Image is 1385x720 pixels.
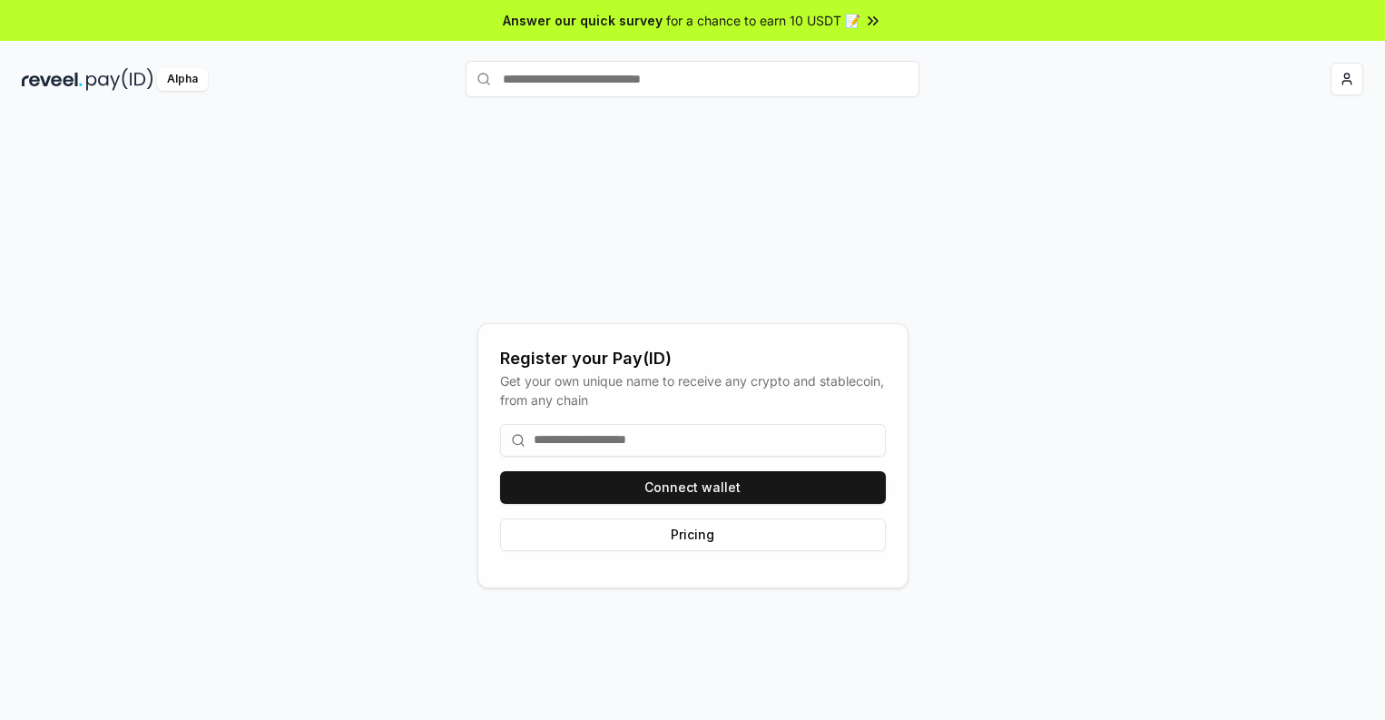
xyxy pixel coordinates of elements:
span: Answer our quick survey [503,11,663,30]
img: reveel_dark [22,68,83,91]
span: for a chance to earn 10 USDT 📝 [666,11,860,30]
button: Connect wallet [500,471,886,504]
div: Alpha [157,68,208,91]
button: Pricing [500,518,886,551]
div: Get your own unique name to receive any crypto and stablecoin, from any chain [500,371,886,409]
img: pay_id [86,68,153,91]
div: Register your Pay(ID) [500,346,886,371]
